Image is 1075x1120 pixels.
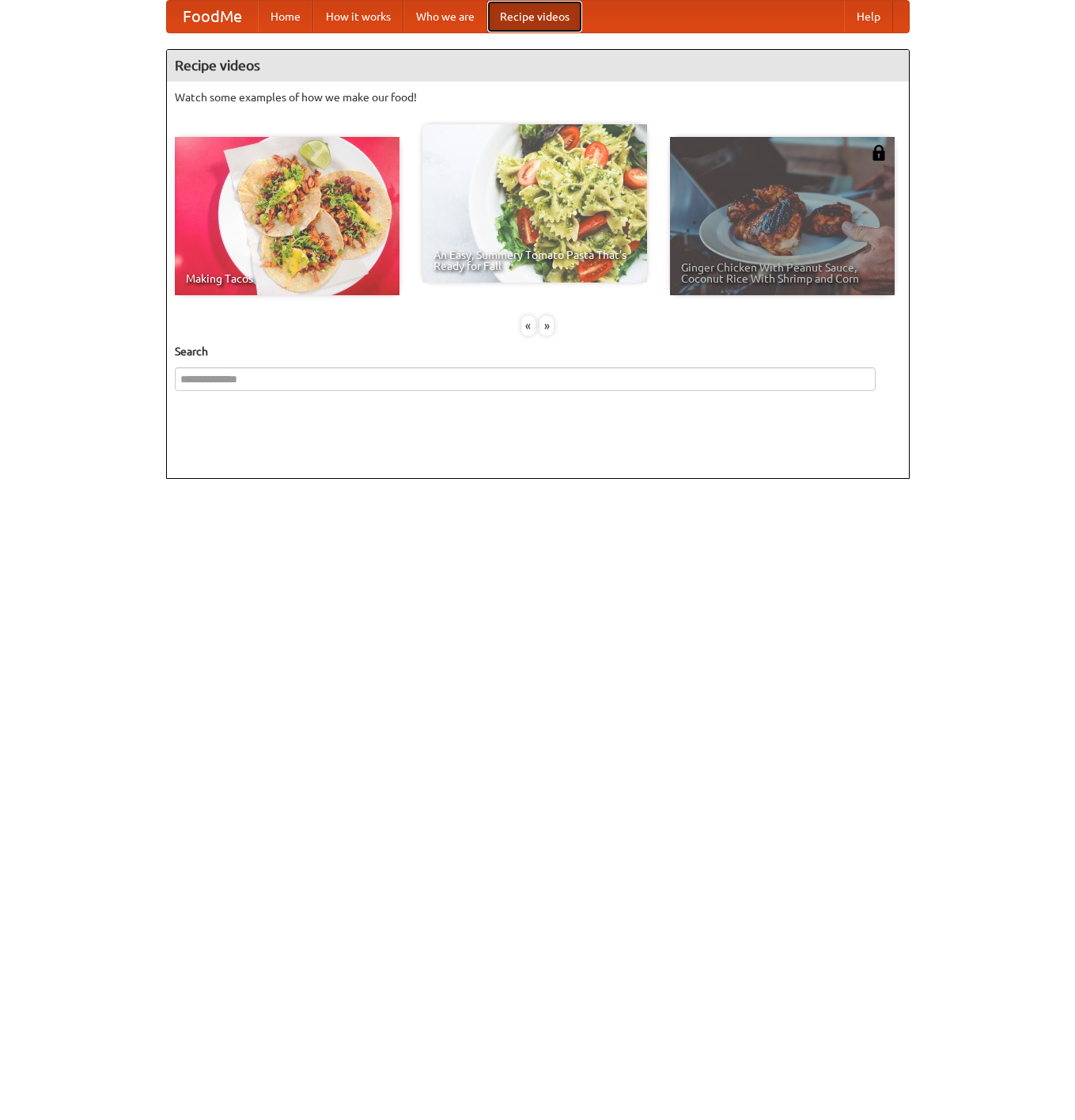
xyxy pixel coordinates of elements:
div: » [539,316,554,336]
img: 483408.png [871,145,887,161]
h5: Search [175,344,901,359]
span: An Easy, Summery Tomato Pasta That's Ready for Fall [433,249,636,271]
a: Recipe videos [487,1,582,32]
p: Watch some examples of how we make our food! [175,89,901,105]
div: « [521,316,536,336]
h4: Recipe videos [167,50,909,82]
a: How it works [313,1,403,32]
a: FoodMe [167,1,258,32]
a: Home [258,1,313,32]
a: Who we are [403,1,487,32]
a: Help [844,1,893,32]
a: Making Tacos [175,137,399,295]
a: An Easy, Summery Tomato Pasta That's Ready for Fall [422,124,647,283]
span: Making Tacos [186,273,388,284]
